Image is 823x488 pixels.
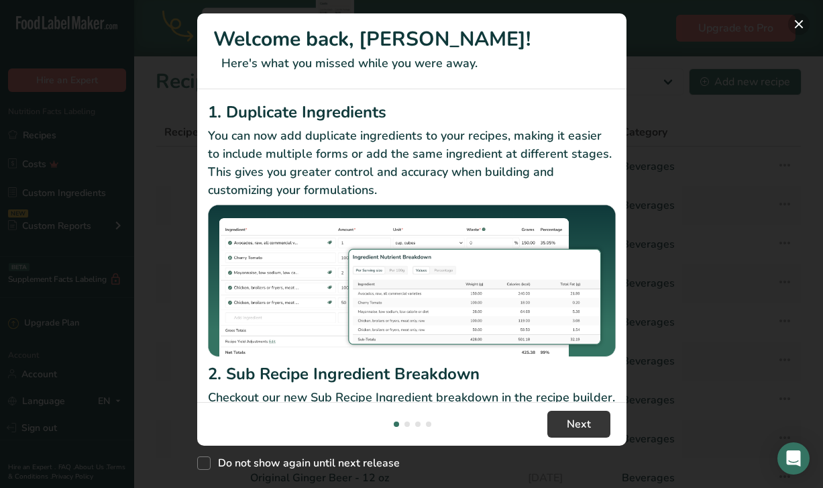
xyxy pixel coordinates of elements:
span: Next [567,416,591,432]
h2: 1. Duplicate Ingredients [208,100,616,124]
h2: 2. Sub Recipe Ingredient Breakdown [208,362,616,386]
button: Next [547,411,610,438]
p: Checkout our new Sub Recipe Ingredient breakdown in the recipe builder. You can now see your Reci... [208,389,616,443]
p: You can now add duplicate ingredients to your recipes, making it easier to include multiple forms... [208,127,616,199]
span: Do not show again until next release [211,456,400,470]
p: Here's what you missed while you were away. [213,54,610,72]
img: Duplicate Ingredients [208,205,616,357]
div: Open Intercom Messenger [777,442,810,475]
h1: Welcome back, [PERSON_NAME]! [213,24,610,54]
